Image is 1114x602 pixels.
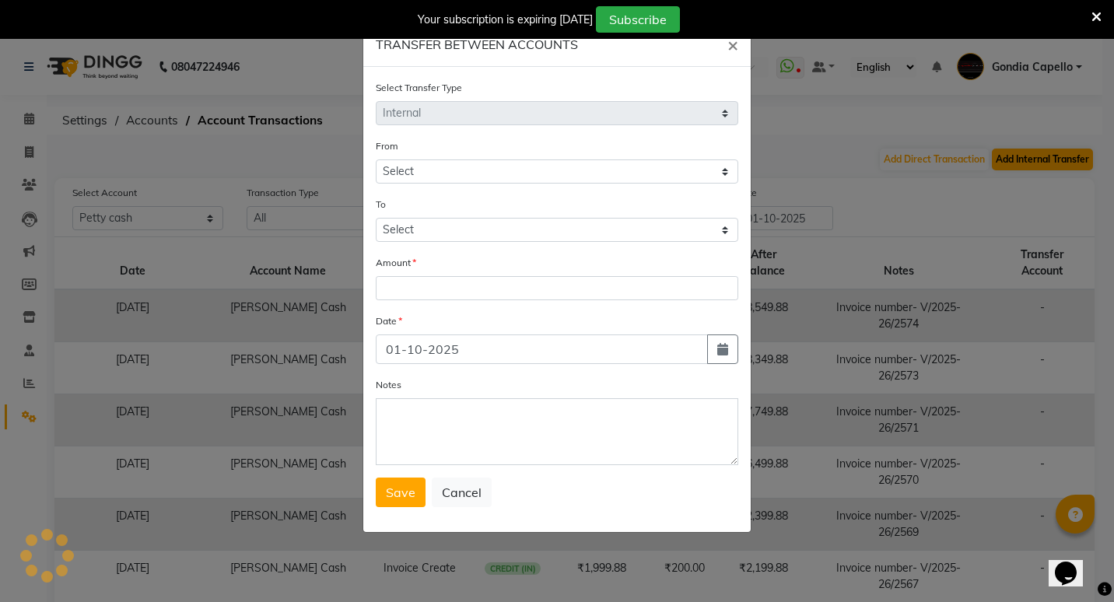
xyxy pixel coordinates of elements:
label: Notes [376,378,401,392]
h6: TRANSFER BETWEEN ACCOUNTS [376,35,578,54]
button: Save [376,478,426,507]
button: Close [715,23,751,66]
label: From [376,139,398,153]
button: Cancel [432,478,492,507]
label: Select Transfer Type [376,81,462,95]
iframe: chat widget [1049,540,1098,586]
span: Save [386,485,415,500]
button: Subscribe [596,6,680,33]
label: Date [376,314,402,328]
label: To [376,198,386,212]
label: Amount [376,256,416,270]
span: × [727,33,738,56]
div: Your subscription is expiring [DATE] [418,12,593,28]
